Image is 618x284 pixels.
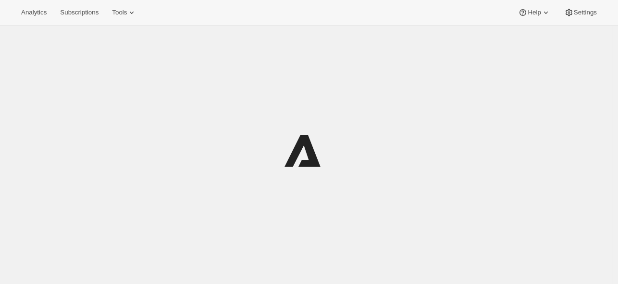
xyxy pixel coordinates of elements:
button: Analytics [15,6,52,19]
button: Help [512,6,556,19]
span: Analytics [21,9,47,16]
button: Subscriptions [54,6,104,19]
button: Tools [106,6,142,19]
span: Subscriptions [60,9,99,16]
span: Help [528,9,541,16]
span: Settings [574,9,597,16]
button: Settings [558,6,603,19]
span: Tools [112,9,127,16]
